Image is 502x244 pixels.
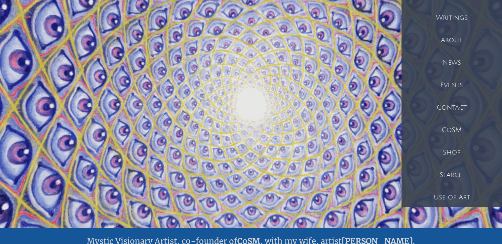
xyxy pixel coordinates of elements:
a: Shop [402,141,502,164]
a: About [402,29,502,52]
a: Use of Art [402,186,502,209]
a: CoSM [402,119,502,141]
a: Contact [402,96,502,119]
a: Events [402,74,502,96]
a: Search [402,164,502,186]
a: Writings [402,7,502,29]
a: News [402,52,502,74]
